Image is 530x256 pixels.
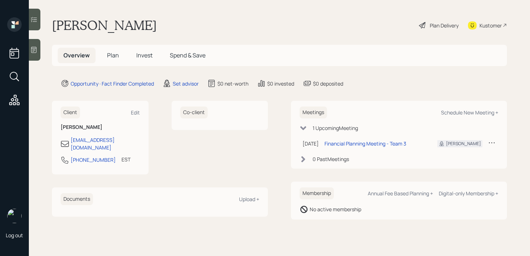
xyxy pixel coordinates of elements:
div: Upload + [239,196,259,203]
div: Edit [131,109,140,116]
div: $0 net-worth [217,80,248,87]
h6: [PERSON_NAME] [61,124,140,130]
div: [PERSON_NAME] [446,140,481,147]
div: Log out [6,232,23,239]
div: 1 Upcoming Meeting [313,124,358,132]
div: No active membership [310,205,361,213]
span: Plan [107,51,119,59]
span: Invest [136,51,153,59]
div: Financial Planning Meeting - Team 3 [324,140,406,147]
div: 0 Past Meeting s [313,155,349,163]
div: Plan Delivery [430,22,459,29]
div: $0 deposited [313,80,343,87]
h6: Client [61,107,80,118]
div: [DATE] [302,140,319,147]
h6: Meetings [300,107,327,118]
span: Spend & Save [170,51,206,59]
img: retirable_logo.png [7,209,22,223]
div: Kustomer [480,22,502,29]
div: EST [122,156,131,163]
span: Overview [63,51,90,59]
div: Annual Fee Based Planning + [368,190,433,197]
div: Opportunity · Fact Finder Completed [71,80,154,87]
div: [EMAIL_ADDRESS][DOMAIN_NAME] [71,136,140,151]
div: Set advisor [173,80,199,87]
h6: Membership [300,187,334,199]
div: Digital-only Membership + [439,190,498,197]
div: $0 invested [267,80,294,87]
h6: Co-client [180,107,208,118]
h6: Documents [61,193,93,205]
div: Schedule New Meeting + [441,109,498,116]
div: [PHONE_NUMBER] [71,156,116,164]
h1: [PERSON_NAME] [52,17,157,33]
